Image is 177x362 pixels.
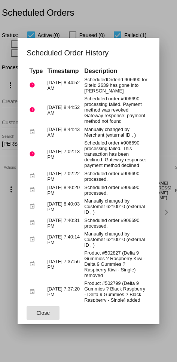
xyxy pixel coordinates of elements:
[29,104,38,116] mat-icon: error
[82,216,149,229] td: Scheduled order #906690 processed.
[45,95,82,125] td: [DATE] 8:44:52 AM
[82,280,149,304] td: Product #502799 (Delta 9 Gummies ? Black Raspberry - Delta 9 Gummies ? Black Raspberry - Single) ...
[29,184,38,196] mat-icon: event
[82,249,149,279] td: Product #502827 (Delta 9 Gummies ? Raspberry Kiwi - Delta 9 Gummies ? Raspberry Kiwi - Single) re...
[45,280,82,304] td: [DATE] 7:37:20 PM
[36,310,50,316] span: Close
[29,258,38,270] mat-icon: event
[29,126,38,138] mat-icon: event
[45,76,82,94] td: [DATE] 8:44:52 AM
[82,183,149,197] td: Scheduled order #906690 processed.
[29,217,38,229] mat-icon: event
[45,249,82,279] td: [DATE] 7:37:56 PM
[45,230,82,249] td: [DATE] 7:40:14 PM
[82,230,149,249] td: Manually changed by Customer 6210010 (external ID , )
[82,76,149,94] td: ScheduledOrderId 906690 for SiteId 2639 has gone into [PERSON_NAME]
[27,47,150,59] h1: Scheduled Order History
[45,139,82,169] td: [DATE] 7:02:13 PM
[45,170,82,183] td: [DATE] 7:02:22 PM
[29,170,38,182] mat-icon: event
[29,79,38,91] mat-icon: error
[82,95,149,125] td: Scheduled order #906690 processing failed. Payment method was revoked Gateway response: payment m...
[82,139,149,169] td: Scheduled order #906690 processing failed. This transaction has been declined. Gateway response: ...
[82,125,149,139] td: Manually changed by Merchant (external ID , )
[82,67,149,75] th: Description
[45,216,82,229] td: [DATE] 7:40:31 PM
[45,125,82,139] td: [DATE] 8:44:43 AM
[45,197,82,216] td: [DATE] 8:40:03 PM
[82,170,149,183] td: Scheduled order #906690 processed.
[29,234,38,245] mat-icon: event
[82,197,149,216] td: Manually changed by Customer 6210010 (external ID , )
[45,183,82,197] td: [DATE] 8:40:20 PM
[29,201,38,212] mat-icon: event
[29,286,38,298] mat-icon: event
[27,67,45,75] th: Type
[29,148,38,160] mat-icon: error
[45,67,82,75] th: Timestamp
[27,306,59,320] button: Close dialog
